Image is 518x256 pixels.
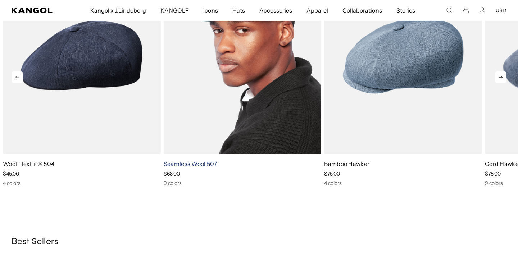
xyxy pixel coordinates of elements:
div: 4 colors [324,180,482,186]
summary: Search here [446,7,453,14]
button: USD [496,7,506,14]
h3: Best Sellers [12,237,506,247]
span: $75.00 [324,171,340,177]
a: Wool FlexFit® 504 [3,160,55,167]
a: Bamboo Hawker [324,160,369,167]
a: Kangol [12,8,59,13]
div: 9 colors [164,180,322,186]
a: Seamless Wool 507 [164,160,217,167]
span: $45.00 [3,171,19,177]
span: $68.00 [164,171,180,177]
button: Cart [463,7,469,14]
span: $75.00 [485,171,501,177]
div: 4 colors [3,180,161,186]
a: Account [479,7,486,14]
